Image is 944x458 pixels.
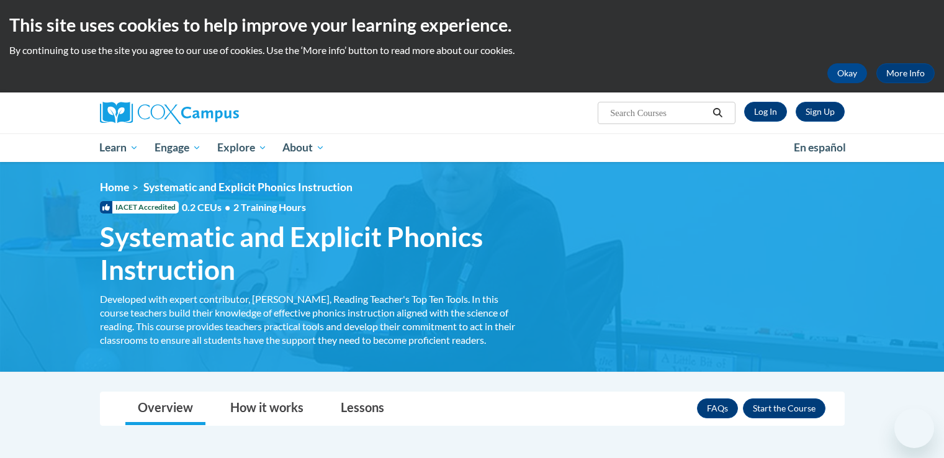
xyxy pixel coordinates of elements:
[233,201,306,213] span: 2 Training Hours
[209,133,275,162] a: Explore
[99,140,138,155] span: Learn
[9,43,935,57] p: By continuing to use the site you agree to our use of cookies. Use the ‘More info’ button to read...
[328,392,397,425] a: Lessons
[282,140,325,155] span: About
[786,135,854,161] a: En español
[146,133,209,162] a: Engage
[100,220,528,286] span: Systematic and Explicit Phonics Instruction
[81,133,863,162] div: Main menu
[743,398,825,418] button: Enroll
[100,181,129,194] a: Home
[827,63,867,83] button: Okay
[155,140,201,155] span: Engage
[225,201,230,213] span: •
[796,102,845,122] a: Register
[609,106,708,120] input: Search Courses
[9,12,935,37] h2: This site uses cookies to help improve your learning experience.
[217,140,267,155] span: Explore
[100,292,528,347] div: Developed with expert contributor, [PERSON_NAME], Reading Teacher's Top Ten Tools. In this course...
[744,102,787,122] a: Log In
[100,102,336,124] a: Cox Campus
[794,141,846,154] span: En español
[100,102,239,124] img: Cox Campus
[100,201,179,213] span: IACET Accredited
[143,181,353,194] span: Systematic and Explicit Phonics Instruction
[218,392,316,425] a: How it works
[182,200,306,214] span: 0.2 CEUs
[708,106,727,120] button: Search
[125,392,205,425] a: Overview
[274,133,333,162] a: About
[876,63,935,83] a: More Info
[697,398,738,418] a: FAQs
[92,133,147,162] a: Learn
[894,408,934,448] iframe: Button to launch messaging window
